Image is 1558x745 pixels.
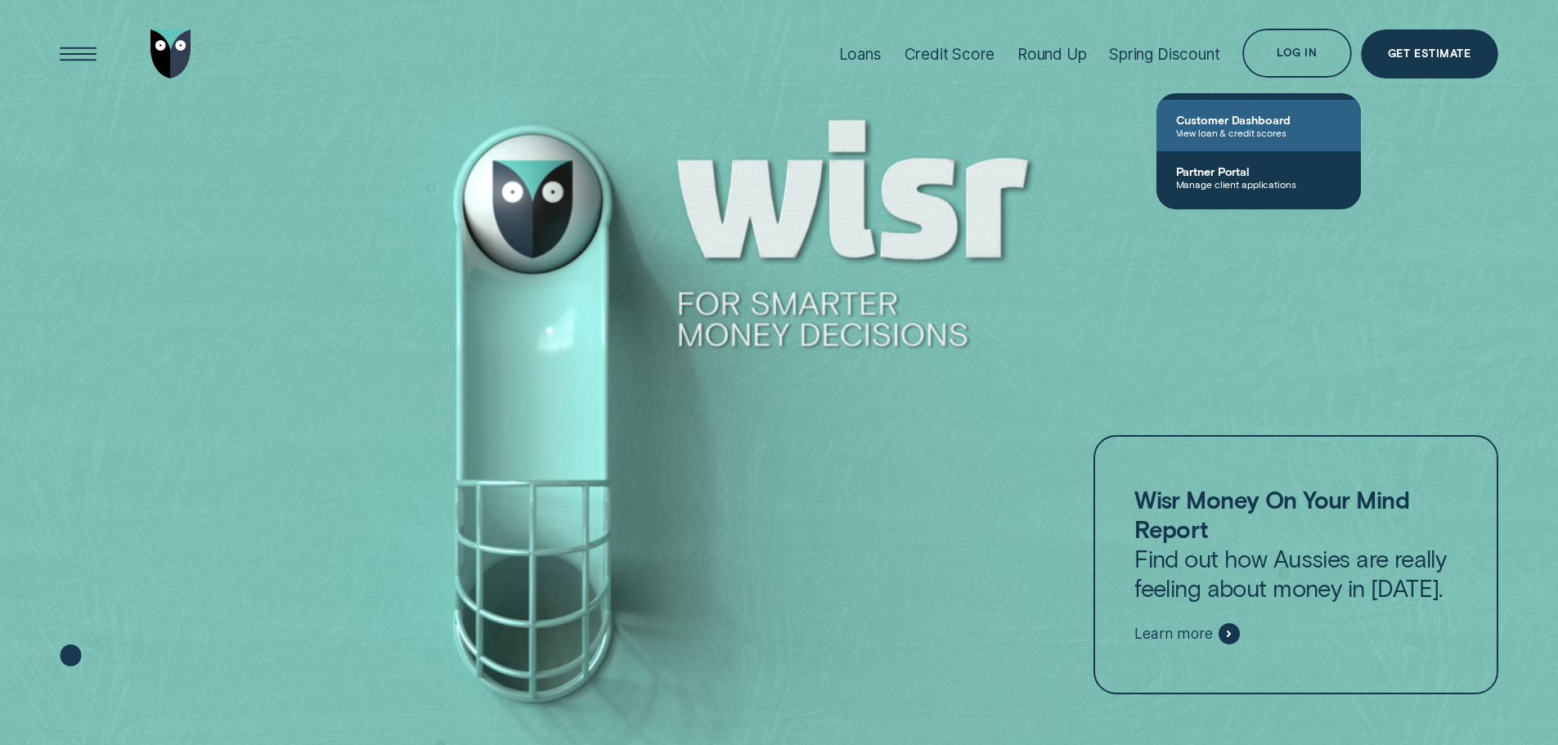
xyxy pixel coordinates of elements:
[1176,113,1341,127] span: Customer Dashboard
[839,45,882,64] div: Loans
[1361,29,1498,79] a: Get Estimate
[1134,625,1212,643] span: Learn more
[1134,485,1457,603] p: Find out how Aussies are really feeling about money in [DATE].
[54,29,103,79] button: Open Menu
[1134,485,1409,543] strong: Wisr Money On Your Mind Report
[905,45,995,64] div: Credit Score
[1176,164,1341,178] span: Partner Portal
[150,29,191,79] img: Wisr
[1156,151,1361,203] a: Partner PortalManage client applications
[1176,178,1341,190] span: Manage client applications
[1156,100,1361,151] a: Customer DashboardView loan & credit scores
[1242,29,1351,78] button: Log in
[1109,45,1219,64] div: Spring Discount
[1093,435,1497,695] a: Wisr Money On Your Mind ReportFind out how Aussies are really feeling about money in [DATE].Learn...
[1017,45,1087,64] div: Round Up
[1176,127,1341,138] span: View loan & credit scores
